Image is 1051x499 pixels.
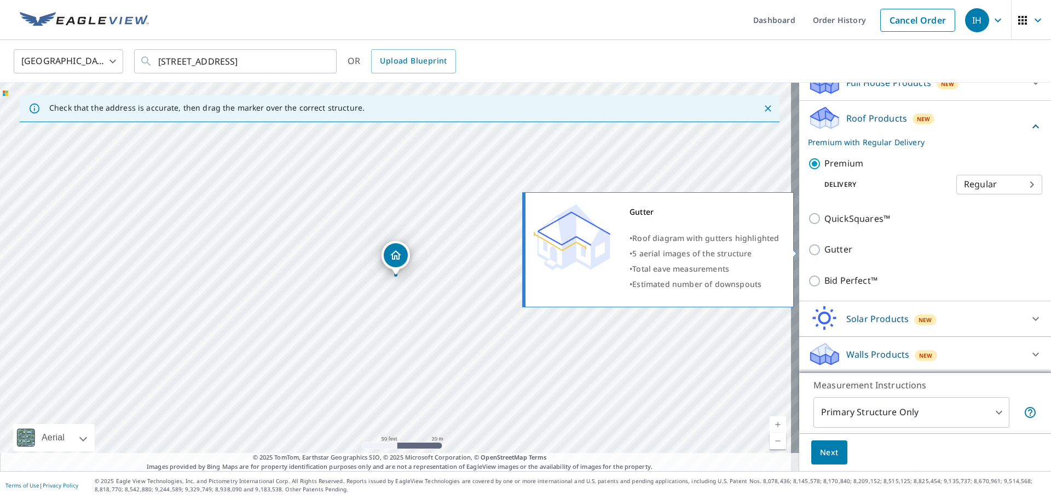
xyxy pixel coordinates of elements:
[632,248,752,259] span: 5 aerial images of the structure
[630,261,779,277] div: •
[919,351,933,360] span: New
[880,9,955,32] a: Cancel Order
[846,348,909,361] p: Walls Products
[630,246,779,261] div: •
[481,453,527,461] a: OpenStreetMap
[813,397,1009,428] div: Primary Structure Only
[808,136,1029,148] p: Premium with Regular Delivery
[813,378,1037,392] p: Measurement Instructions
[14,46,123,77] div: [GEOGRAPHIC_DATA]
[941,79,955,88] span: New
[5,481,39,489] a: Terms of Use
[20,12,149,28] img: EV Logo
[761,101,775,116] button: Close
[770,433,786,449] a: Current Level 19, Zoom Out
[632,263,729,274] span: Total eave measurements
[348,49,456,73] div: OR
[846,76,931,89] p: Full House Products
[630,204,779,220] div: Gutter
[43,481,78,489] a: Privacy Policy
[534,204,610,270] img: Premium
[158,46,314,77] input: Search by address or latitude-longitude
[5,482,78,489] p: |
[371,49,455,73] a: Upload Blueprint
[820,446,839,460] span: Next
[630,277,779,292] div: •
[1024,406,1037,419] span: Your report will include only the primary structure on the property. For example, a detached gara...
[824,212,890,226] p: QuickSquares™
[13,424,95,451] div: Aerial
[632,233,779,243] span: Roof diagram with gutters highlighted
[808,306,1042,332] div: Solar ProductsNew
[49,103,365,113] p: Check that the address is accurate, then drag the marker over the correct structure.
[808,180,956,190] p: Delivery
[811,440,847,465] button: Next
[846,312,909,325] p: Solar Products
[808,105,1042,148] div: Roof ProductsNewPremium with Regular Delivery
[770,416,786,433] a: Current Level 19, Zoom In
[846,112,907,125] p: Roof Products
[630,231,779,246] div: •
[808,341,1042,368] div: Walls ProductsNew
[382,241,410,275] div: Dropped pin, building 1, Residential property, 8128 Appaloosa Ln Charlotte, NC 28215
[632,279,761,289] span: Estimated number of downspouts
[965,8,989,32] div: IH
[38,424,68,451] div: Aerial
[956,169,1042,200] div: Regular
[917,114,931,123] span: New
[824,157,863,170] p: Premium
[824,274,877,288] p: Bid Perfect™
[95,477,1046,494] p: © 2025 Eagle View Technologies, Inc. and Pictometry International Corp. All Rights Reserved. Repo...
[253,453,547,462] span: © 2025 TomTom, Earthstar Geographics SIO, © 2025 Microsoft Corporation, ©
[919,316,932,324] span: New
[380,54,447,68] span: Upload Blueprint
[808,70,1042,96] div: Full House ProductsNew
[529,453,547,461] a: Terms
[824,243,852,256] p: Gutter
